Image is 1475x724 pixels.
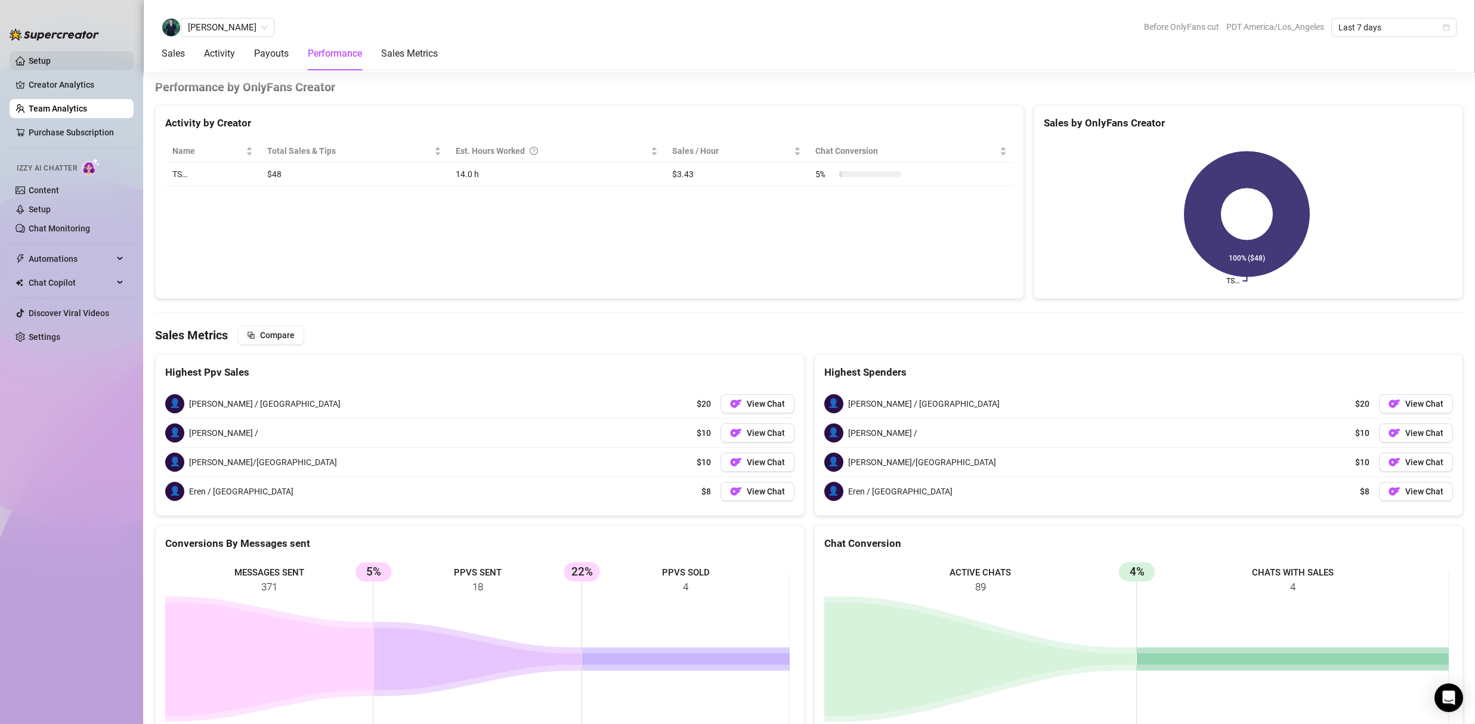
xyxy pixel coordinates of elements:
span: $10 [697,456,711,469]
span: [PERSON_NAME]/[GEOGRAPHIC_DATA] [189,456,337,469]
span: $20 [1355,397,1369,410]
td: 14.0 h [449,163,665,186]
span: [PERSON_NAME] / [189,426,258,440]
span: calendar [1443,24,1450,31]
span: 👤 [165,423,184,443]
div: Open Intercom Messenger [1434,683,1463,712]
span: 👤 [824,423,843,443]
span: 👤 [824,394,843,413]
img: OF [1389,485,1400,497]
img: OF [730,485,742,497]
button: OFView Chat [721,482,794,501]
div: Activity [204,47,235,61]
th: Total Sales & Tips [260,140,449,163]
th: Name [165,140,260,163]
td: $3.43 [665,163,809,186]
span: Compare [260,330,295,340]
span: thunderbolt [16,254,25,264]
span: PDT America/Los_Angeles [1226,18,1324,36]
img: logo-BBDzfeDw.svg [10,29,99,41]
span: View Chat [747,399,785,409]
a: Content [29,185,59,195]
img: AI Chatter [82,158,100,175]
button: Compare [237,326,304,345]
span: Sales / Hour [672,144,792,157]
div: Conversions By Messages sent [165,536,794,552]
a: Purchase Subscription [29,123,124,142]
button: OFView Chat [1379,394,1453,413]
button: OFView Chat [721,423,794,443]
button: OFView Chat [721,453,794,472]
th: Chat Conversion [808,140,1013,163]
span: $10 [697,426,711,440]
a: Team Analytics [29,104,87,113]
button: OFView Chat [1379,482,1453,501]
div: Highest Ppv Sales [165,364,794,380]
button: OFView Chat [1379,423,1453,443]
h4: Performance by OnlyFans Creator [155,79,1463,95]
span: View Chat [747,457,785,467]
span: Last 7 days [1338,18,1449,36]
div: Performance [308,47,362,61]
a: Setup [29,205,51,214]
div: Sales Metrics [381,47,438,61]
span: 👤 [165,453,184,472]
td: TS… [165,163,260,186]
div: Sales [162,47,185,61]
img: OF [730,456,742,468]
span: Total Sales & Tips [267,144,432,157]
span: [PERSON_NAME] / [GEOGRAPHIC_DATA] [189,397,341,410]
a: OFView Chat [1379,453,1453,472]
a: Creator Analytics [29,75,124,94]
span: View Chat [1405,457,1443,467]
span: [PERSON_NAME] / [GEOGRAPHIC_DATA] [848,397,1000,410]
span: Izzy AI Chatter [17,163,77,174]
span: $20 [697,397,711,410]
button: OFView Chat [721,394,794,413]
span: View Chat [747,428,785,438]
span: 👤 [165,394,184,413]
img: OF [1389,456,1400,468]
img: aj villanueva [162,18,180,36]
a: Chat Monitoring [29,224,90,233]
span: $8 [1360,485,1369,498]
img: OF [730,427,742,439]
span: View Chat [747,487,785,496]
span: aj villanueva [188,18,267,36]
span: [PERSON_NAME]/[GEOGRAPHIC_DATA] [848,456,996,469]
span: 👤 [824,453,843,472]
td: $48 [260,163,449,186]
h4: Sales Metrics [155,327,228,344]
div: Highest Spenders [824,364,1454,380]
img: OF [1389,427,1400,439]
a: Discover Viral Videos [29,308,109,318]
div: Sales by OnlyFans Creator [1044,115,1453,131]
text: TS… [1226,277,1239,285]
a: Setup [29,56,51,66]
div: Chat Conversion [824,536,1454,552]
span: block [247,331,255,339]
span: View Chat [1405,487,1443,496]
span: question-circle [530,144,538,157]
span: View Chat [1405,428,1443,438]
span: View Chat [1405,399,1443,409]
span: $10 [1355,456,1369,469]
span: [PERSON_NAME] / [848,426,917,440]
span: $10 [1355,426,1369,440]
span: Eren / [GEOGRAPHIC_DATA] [189,485,293,498]
img: OF [1389,398,1400,410]
th: Sales / Hour [665,140,809,163]
span: 👤 [824,482,843,501]
span: Eren / [GEOGRAPHIC_DATA] [848,485,953,498]
span: Before OnlyFans cut [1144,18,1219,36]
span: 👤 [165,482,184,501]
span: $8 [701,485,711,498]
span: 5 % [815,168,834,181]
a: Settings [29,332,60,342]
